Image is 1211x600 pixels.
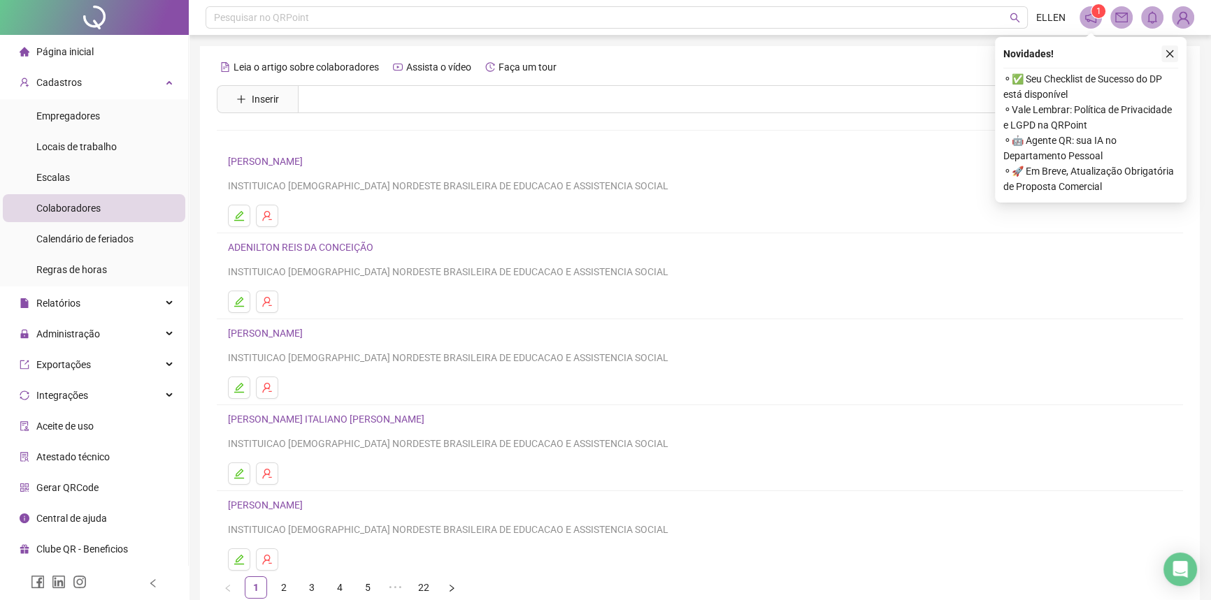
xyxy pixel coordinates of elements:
li: 4 [329,576,351,599]
span: Integrações [36,390,88,401]
span: youtube [393,62,403,72]
span: notification [1084,11,1097,24]
span: Regras de horas [36,264,107,275]
span: user-add [20,78,29,87]
a: 3 [301,577,322,598]
a: 2 [273,577,294,598]
span: qrcode [20,483,29,492]
span: Central de ajuda [36,513,107,524]
span: ELLEN [1036,10,1066,25]
span: file-text [220,62,230,72]
span: Gerar QRCode [36,482,99,493]
span: history [485,62,495,72]
span: 1 [1096,6,1101,16]
span: left [224,584,232,592]
span: user-delete [261,210,273,221]
li: Página anterior [217,576,239,599]
sup: 1 [1091,4,1105,18]
li: 22 [413,576,435,599]
span: edit [234,468,245,479]
span: Aceite de uso [36,420,94,432]
div: INSTITUICAO [DEMOGRAPHIC_DATA] NORDESTE BRASILEIRA DE EDUCACAO E ASSISTENCIA SOCIAL [228,350,1172,365]
li: 2 [273,576,295,599]
span: ⚬ 🚀 Em Breve, Atualização Obrigatória de Proposta Comercial [1003,163,1178,194]
span: gift [20,544,29,554]
span: home [20,47,29,57]
span: instagram [73,575,87,589]
span: ••• [385,576,407,599]
div: INSTITUICAO [DEMOGRAPHIC_DATA] NORDESTE BRASILEIRA DE EDUCACAO E ASSISTENCIA SOCIAL [228,264,1172,279]
span: search [1010,13,1020,23]
span: close [1165,49,1175,59]
span: edit [234,554,245,565]
span: Assista o vídeo [406,61,471,73]
span: linkedin [52,575,66,589]
span: edit [234,296,245,307]
div: INSTITUICAO [DEMOGRAPHIC_DATA] NORDESTE BRASILEIRA DE EDUCACAO E ASSISTENCIA SOCIAL [228,178,1172,193]
span: Empregadores [36,110,100,122]
span: Exportações [36,359,91,370]
div: INSTITUICAO [DEMOGRAPHIC_DATA] NORDESTE BRASILEIRA DE EDUCACAO E ASSISTENCIA SOCIAL [228,522,1172,537]
span: user-delete [261,468,273,479]
span: Cadastros [36,77,82,88]
span: audit [20,421,29,431]
span: mail [1115,11,1128,24]
a: 4 [329,577,350,598]
span: Página inicial [36,46,94,57]
li: 5 [357,576,379,599]
img: 81252 [1173,7,1194,28]
a: [PERSON_NAME] [228,499,307,511]
a: 1 [245,577,266,598]
span: Escalas [36,172,70,183]
span: Relatórios [36,298,80,309]
span: edit [234,210,245,221]
span: solution [20,452,29,462]
button: Inserir [225,88,290,110]
span: Clube QR - Beneficios [36,543,128,555]
span: Atestado técnico [36,451,110,462]
li: 1 [245,576,267,599]
span: Inserir [252,92,279,107]
a: [PERSON_NAME] [228,328,307,339]
span: sync [20,390,29,400]
span: Leia o artigo sobre colaboradores [234,61,379,73]
li: 3 [301,576,323,599]
button: right [440,576,463,599]
a: ADENILTON REIS DA CONCEIÇÃO [228,242,378,253]
span: Novidades ! [1003,46,1054,61]
span: lock [20,329,29,339]
span: ⚬ Vale Lembrar: Política de Privacidade e LGPD na QRPoint [1003,102,1178,133]
li: Próxima página [440,576,463,599]
span: Faça um tour [499,61,557,73]
div: Open Intercom Messenger [1163,553,1197,586]
span: right [447,584,456,592]
button: left [217,576,239,599]
a: [PERSON_NAME] [228,156,307,167]
li: 5 próximas páginas [385,576,407,599]
span: Colaboradores [36,203,101,214]
span: Administração [36,328,100,339]
span: bell [1146,11,1159,24]
span: info-circle [20,513,29,523]
span: left [148,578,158,588]
span: user-delete [261,296,273,307]
span: ⚬ ✅ Seu Checklist de Sucesso do DP está disponível [1003,71,1178,102]
a: 5 [357,577,378,598]
span: user-delete [261,554,273,565]
span: user-delete [261,382,273,393]
a: [PERSON_NAME] ITALIANO [PERSON_NAME] [228,414,429,425]
span: Locais de trabalho [36,141,117,152]
div: INSTITUICAO [DEMOGRAPHIC_DATA] NORDESTE BRASILEIRA DE EDUCACAO E ASSISTENCIA SOCIAL [228,436,1172,451]
a: 22 [413,577,434,598]
span: file [20,298,29,308]
span: export [20,360,29,369]
span: facebook [31,575,45,589]
span: Calendário de feriados [36,233,134,244]
span: edit [234,382,245,393]
span: ⚬ 🤖 Agente QR: sua IA no Departamento Pessoal [1003,133,1178,163]
span: plus [236,94,246,104]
